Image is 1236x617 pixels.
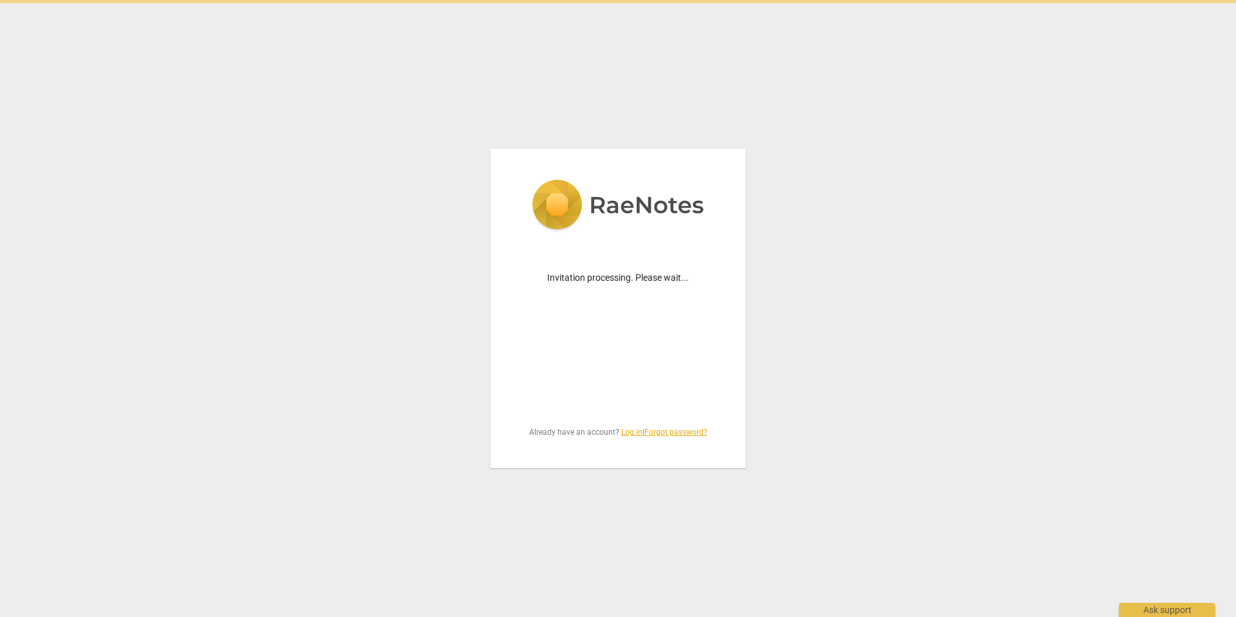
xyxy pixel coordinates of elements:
a: Forgot password? [644,428,707,437]
img: 5ac2273c67554f335776073100b6d88f.svg [532,180,704,233]
a: Log in [621,428,642,437]
div: Ask support [1119,603,1215,617]
span: Already have an account? | [521,427,715,438]
p: Invitation processing. Please wait... [521,271,715,285]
